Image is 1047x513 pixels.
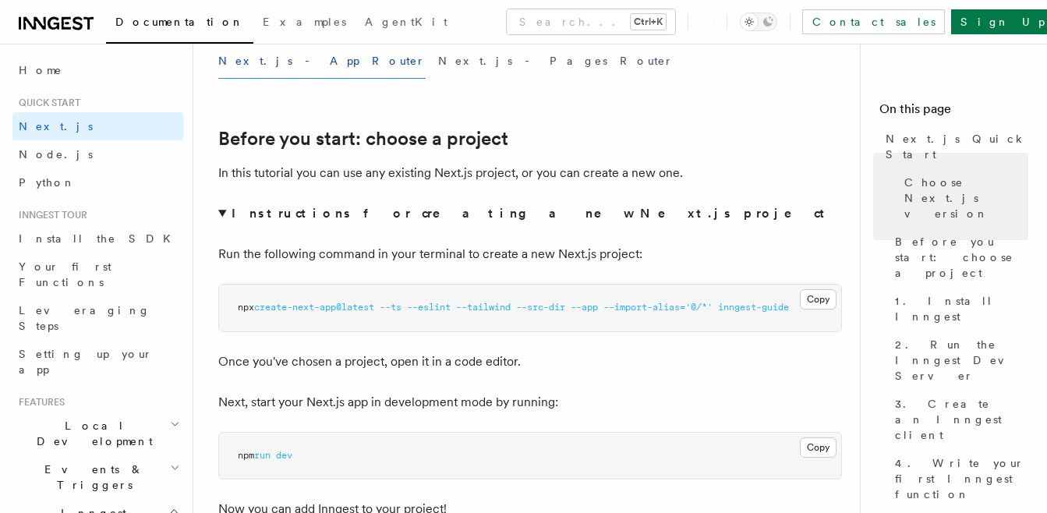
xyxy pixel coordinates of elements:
span: run [254,450,271,461]
a: Examples [253,5,355,42]
a: Before you start: choose a project [218,128,508,150]
a: Your first Functions [12,253,183,296]
button: Events & Triggers [12,455,183,499]
span: --tailwind [456,302,511,313]
a: AgentKit [355,5,457,42]
a: Install the SDK [12,225,183,253]
a: Next.js Quick Start [879,125,1028,168]
a: 1. Install Inngest [889,287,1028,331]
button: Next.js - Pages Router [438,44,674,79]
button: Next.js - App Router [218,44,426,79]
span: Choose Next.js version [904,175,1028,221]
a: 3. Create an Inngest client [889,390,1028,449]
p: In this tutorial you can use any existing Next.js project, or you can create a new one. [218,162,842,184]
span: Leveraging Steps [19,304,150,332]
span: Python [19,176,76,189]
summary: Instructions for creating a new Next.js project [218,203,842,225]
span: Before you start: choose a project [895,234,1028,281]
p: Run the following command in your terminal to create a new Next.js project: [218,243,842,265]
span: create-next-app@latest [254,302,374,313]
kbd: Ctrl+K [631,14,666,30]
a: Python [12,168,183,196]
a: Choose Next.js version [898,168,1028,228]
a: Next.js [12,112,183,140]
strong: Instructions for creating a new Next.js project [232,206,831,221]
span: Your first Functions [19,260,111,288]
a: Leveraging Steps [12,296,183,340]
span: Next.js Quick Start [886,131,1028,162]
a: Setting up your app [12,340,183,384]
span: inngest-guide [718,302,789,313]
span: Local Development [12,418,170,449]
span: Next.js [19,120,93,133]
span: --ts [380,302,401,313]
span: Features [12,396,65,409]
span: Examples [263,16,346,28]
span: 4. Write your first Inngest function [895,455,1028,502]
span: '@/*' [685,302,713,313]
span: 2. Run the Inngest Dev Server [895,337,1028,384]
h4: On this page [879,100,1028,125]
p: Once you've chosen a project, open it in a code editor. [218,351,842,373]
a: Documentation [106,5,253,44]
span: Home [19,62,62,78]
span: Node.js [19,148,93,161]
a: 2. Run the Inngest Dev Server [889,331,1028,390]
button: Toggle dark mode [740,12,777,31]
span: --src-dir [516,302,565,313]
span: Events & Triggers [12,462,170,493]
span: npm [238,450,254,461]
span: Quick start [12,97,80,109]
button: Local Development [12,412,183,455]
span: AgentKit [365,16,447,28]
span: 3. Create an Inngest client [895,396,1028,443]
a: 4. Write your first Inngest function [889,449,1028,508]
button: Copy [800,437,837,458]
button: Copy [800,289,837,310]
a: Before you start: choose a project [889,228,1028,287]
a: Contact sales [802,9,945,34]
p: Next, start your Next.js app in development mode by running: [218,391,842,413]
a: Home [12,56,183,84]
span: npx [238,302,254,313]
span: --import-alias= [603,302,685,313]
span: --eslint [407,302,451,313]
span: Documentation [115,16,244,28]
button: Search...Ctrl+K [507,9,675,34]
a: Node.js [12,140,183,168]
span: Install the SDK [19,232,180,245]
span: --app [571,302,598,313]
span: Setting up your app [19,348,153,376]
span: 1. Install Inngest [895,293,1028,324]
span: dev [276,450,292,461]
span: Inngest tour [12,209,87,221]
